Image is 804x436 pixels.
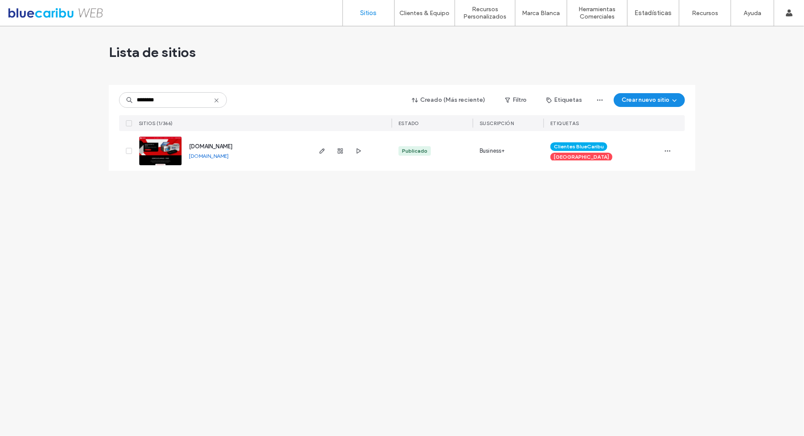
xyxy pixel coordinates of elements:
[402,147,427,155] div: Publicado
[614,93,685,107] button: Crear nuevo sitio
[399,120,419,126] span: ESTADO
[480,120,514,126] span: Suscripción
[550,120,579,126] span: ETIQUETAS
[554,143,604,151] span: Clientes BlueCaribu
[496,93,535,107] button: Filtro
[522,9,560,17] label: Marca Blanca
[139,120,173,126] span: SITIOS (1/366)
[635,9,672,17] label: Estadísticas
[400,9,450,17] label: Clientes & Equipo
[692,9,718,17] label: Recursos
[744,9,761,17] label: Ayuda
[189,143,232,150] a: [DOMAIN_NAME]
[19,6,43,14] span: Ayuda
[567,6,627,20] label: Herramientas Comerciales
[480,147,505,155] span: Business+
[405,93,493,107] button: Creado (Más reciente)
[554,153,609,161] span: [GEOGRAPHIC_DATA]
[189,153,229,159] a: [DOMAIN_NAME]
[361,9,377,17] label: Sitios
[455,6,515,20] label: Recursos Personalizados
[539,93,590,107] button: Etiquetas
[109,44,196,61] span: Lista de sitios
